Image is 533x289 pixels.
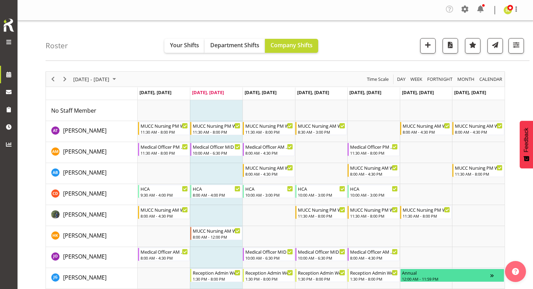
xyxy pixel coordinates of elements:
[243,269,295,282] div: Josephine Godinez"s event - Reception Admin Weekday PM Begin From Wednesday, September 10, 2025 a...
[400,269,504,282] div: Josephine Godinez"s event - Annual Begin From Saturday, September 13, 2025 at 12:00:00 AM GMT+12:...
[245,143,293,150] div: Medical Officer AM Weekday
[350,164,398,171] div: MUCC Nursing AM Weekday
[265,39,318,53] button: Company Shifts
[426,75,454,84] button: Fortnight
[141,185,188,192] div: HCA
[350,248,398,255] div: Medical Officer AM Weekday
[350,143,398,150] div: Medical Officer PM Weekday
[348,206,399,219] div: Gloria Varghese"s event - MUCC Nursing PM Weekday Begin From Friday, September 12, 2025 at 11:30:...
[72,75,119,84] button: September 08 - 14, 2025
[46,163,138,184] td: Andrew Brooks resource
[63,147,107,156] a: [PERSON_NAME]
[2,17,16,33] img: Rosterit icon logo
[51,106,96,115] a: No Staff Member
[298,276,346,282] div: 1:30 PM - 8:00 PM
[504,6,512,14] img: sarah-edwards11800.jpg
[141,206,188,213] div: MUCC Nursing AM Weekday
[298,255,346,261] div: 10:00 AM - 6:30 PM
[46,42,68,50] h4: Roster
[350,269,398,276] div: Reception Admin Weekday PM
[350,185,398,192] div: HCA
[243,248,295,261] div: Jenny O'Donnell"s event - Medical Officer MID Weekday Begin From Wednesday, September 10, 2025 at...
[59,72,71,86] div: Next
[63,168,107,177] a: [PERSON_NAME]
[138,122,190,135] div: Agnes Tyson"s event - MUCC Nursing PM Weekday Begin From Monday, September 8, 2025 at 11:30:00 AM...
[456,75,476,84] button: Timeline Month
[479,75,503,84] span: calendar
[141,213,188,219] div: 8:00 AM - 4:30 PM
[46,205,138,226] td: Gloria Varghese resource
[478,75,504,84] button: Month
[141,192,188,198] div: 9:30 AM - 4:00 PM
[46,226,138,247] td: Hayley Keown resource
[245,192,293,198] div: 10:00 AM - 3:00 PM
[400,206,452,219] div: Gloria Varghese"s event - MUCC Nursing PM Weekends Begin From Saturday, September 13, 2025 at 11:...
[348,164,399,177] div: Andrew Brooks"s event - MUCC Nursing AM Weekday Begin From Friday, September 12, 2025 at 8:00:00 ...
[193,129,240,135] div: 11:30 AM - 8:00 PM
[295,185,347,198] div: Cordelia Davies"s event - HCA Begin From Thursday, September 11, 2025 at 10:00:00 AM GMT+12:00 En...
[245,171,293,177] div: 8:00 AM - 4:30 PM
[141,150,188,156] div: 11:30 AM - 8:00 PM
[350,206,398,213] div: MUCC Nursing PM Weekday
[164,39,205,53] button: Your Shifts
[243,185,295,198] div: Cordelia Davies"s event - HCA Begin From Wednesday, September 10, 2025 at 10:00:00 AM GMT+12:00 E...
[508,38,524,54] button: Filter Shifts
[192,89,224,96] span: [DATE], [DATE]
[193,150,240,156] div: 10:00 AM - 6:30 PM
[350,276,398,282] div: 1:30 PM - 8:00 PM
[245,255,293,261] div: 10:00 AM - 6:30 PM
[402,89,434,96] span: [DATE], [DATE]
[443,38,458,54] button: Download a PDF of the roster according to the set date range.
[193,227,240,234] div: MUCC Nursing AM Weekday
[457,75,475,84] span: Month
[403,129,450,135] div: 8:00 AM - 4:30 PM
[243,143,295,156] div: Alexandra Madigan"s event - Medical Officer AM Weekday Begin From Wednesday, September 10, 2025 a...
[138,206,190,219] div: Gloria Varghese"s event - MUCC Nursing AM Weekday Begin From Monday, September 8, 2025 at 8:00:00...
[210,41,259,49] span: Department Shifts
[298,122,346,129] div: MUCC Nursing AM Weekday
[455,171,503,177] div: 11:30 AM - 8:00 PM
[193,234,240,240] div: 8:00 AM - 12:00 PM
[138,143,190,156] div: Alexandra Madigan"s event - Medical Officer PM Weekday Begin From Monday, September 8, 2025 at 11...
[170,41,199,49] span: Your Shifts
[63,210,107,219] a: [PERSON_NAME]
[396,75,407,84] button: Timeline Day
[46,184,138,205] td: Cordelia Davies resource
[48,75,58,84] button: Previous
[348,143,399,156] div: Alexandra Madigan"s event - Medical Officer PM Weekday Begin From Friday, September 12, 2025 at 1...
[190,185,242,198] div: Cordelia Davies"s event - HCA Begin From Tuesday, September 9, 2025 at 8:00:00 AM GMT+12:00 Ends ...
[63,127,107,134] span: [PERSON_NAME]
[295,248,347,261] div: Jenny O'Donnell"s event - Medical Officer MID Weekday Begin From Thursday, September 11, 2025 at ...
[243,164,295,177] div: Andrew Brooks"s event - MUCC Nursing AM Weekday Begin From Wednesday, September 10, 2025 at 8:00:...
[47,72,59,86] div: Previous
[295,206,347,219] div: Gloria Varghese"s event - MUCC Nursing PM Weekday Begin From Thursday, September 11, 2025 at 11:3...
[295,122,347,135] div: Agnes Tyson"s event - MUCC Nursing AM Weekday Begin From Thursday, September 11, 2025 at 8:30:00 ...
[245,248,293,255] div: Medical Officer MID Weekday
[350,150,398,156] div: 11:30 AM - 8:00 PM
[63,231,107,240] a: [PERSON_NAME]
[396,75,406,84] span: Day
[455,129,503,135] div: 8:00 AM - 4:30 PM
[193,192,240,198] div: 8:00 AM - 4:00 PM
[141,255,188,261] div: 8:00 AM - 4:30 PM
[512,268,519,275] img: help-xxl-2.png
[138,248,190,261] div: Jenny O'Donnell"s event - Medical Officer AM Weekday Begin From Monday, September 8, 2025 at 8:00...
[193,143,240,150] div: Medical Officer MID Weekday
[520,121,533,168] button: Feedback - Show survey
[63,253,107,260] span: [PERSON_NAME]
[46,247,138,268] td: Jenny O'Donnell resource
[139,89,171,96] span: [DATE], [DATE]
[487,38,503,54] button: Send a list of all shifts for the selected filtered period to all rostered employees.
[190,143,242,156] div: Alexandra Madigan"s event - Medical Officer MID Weekday Begin From Tuesday, September 9, 2025 at ...
[205,39,265,53] button: Department Shifts
[46,121,138,142] td: Agnes Tyson resource
[193,185,240,192] div: HCA
[141,248,188,255] div: Medical Officer AM Weekday
[403,213,450,219] div: 11:30 AM - 8:00 PM
[141,129,188,135] div: 11:30 AM - 8:00 PM
[245,150,293,156] div: 8:00 AM - 4:30 PM
[63,189,107,198] a: [PERSON_NAME]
